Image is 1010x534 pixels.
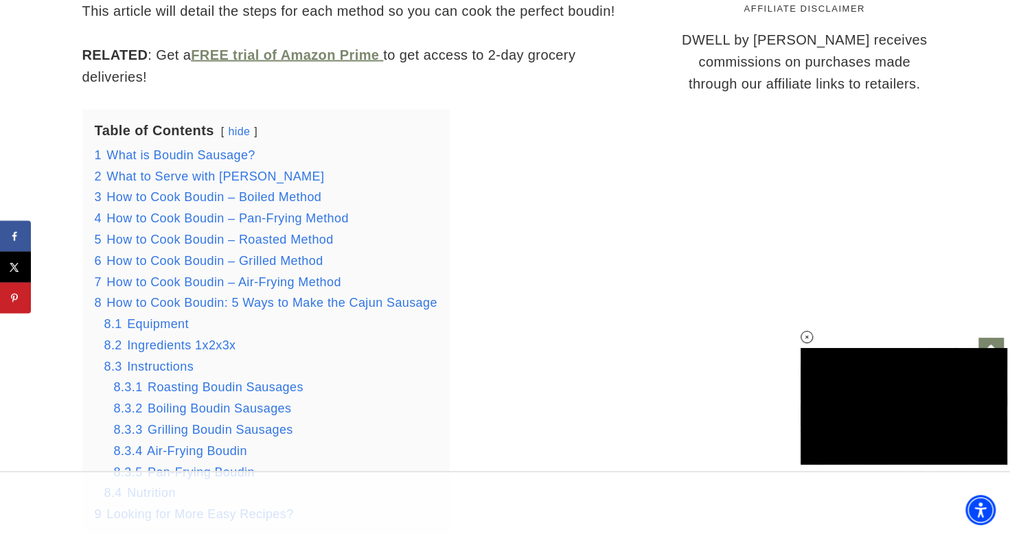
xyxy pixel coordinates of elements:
span: Grilling Boudin Sausages [148,422,293,436]
span: How to Cook Boudin – Air-Frying Method [106,275,341,288]
a: hide [228,125,250,137]
p: : Get a to get access to 2-day grocery deliveries! [82,43,633,87]
span: 6 [95,253,102,267]
p: DWELL by [PERSON_NAME] receives commissions on purchases made through our affiliate links to reta... [681,28,928,94]
span: How to Cook Boudin – Roasted Method [106,232,333,246]
span: 8.3.2 [114,401,143,415]
span: 8 [95,295,102,309]
span: How to Cook Boudin – Boiled Method [106,189,321,203]
a: 8 How to Cook Boudin: 5 Ways to Make the Cajun Sausage [95,295,437,309]
a: 4 How to Cook Boudin – Pan-Frying Method [95,211,349,224]
span: 5 [95,232,102,246]
span: Instructions [127,359,194,373]
a: 8.3 Instructions [104,359,194,373]
div: Accessibility Menu [965,495,996,525]
span: 2 [95,169,102,183]
span: 8.2 [104,338,122,351]
span: 3 [95,189,102,203]
a: Scroll to top [978,338,1003,362]
span: Roasting Boudin Sausages [148,380,303,393]
span: What to Serve with [PERSON_NAME] [106,169,324,183]
a: 3 How to Cook Boudin – Boiled Method [95,189,322,203]
span: 8.1 [104,316,122,330]
a: 6 How to Cook Boudin – Grilled Method [95,253,323,267]
a: 8.3.2 Boiling Boudin Sausages [114,401,292,415]
a: 8.1 Equipment [104,316,189,330]
span: 8.3.3 [114,422,143,436]
span: 7 [95,275,102,288]
a: FREE trial of Amazon Prime [191,47,383,62]
span: How to Cook Boudin – Grilled Method [106,253,323,267]
strong: RELATED [82,47,148,62]
a: 8.2 Ingredients 1x2x3x [104,338,236,351]
strong: FREE trial of Amazon Prime [191,47,379,62]
span: Pan-Frying Boudin [148,465,255,478]
a: 7 How to Cook Boudin – Air-Frying Method [95,275,341,288]
span: Equipment [127,316,189,330]
span: 8.3.5 [114,465,143,478]
a: 8.3.5 Pan-Frying Boudin [114,465,255,478]
span: What is Boudin Sausage? [106,148,255,161]
a: 1 What is Boudin Sausage? [95,148,255,161]
b: Table of Contents [95,122,214,137]
span: 1 [95,148,102,161]
span: 8.3.1 [114,380,143,393]
span: Air-Frying Boudin [147,443,247,457]
span: Ingredients 1x2x3x [127,338,236,351]
a: 8.3.4 Air-Frying Boudin [114,443,247,457]
span: How to Cook Boudin – Pan-Frying Method [106,211,348,224]
a: 5 How to Cook Boudin – Roasted Method [95,232,334,246]
h5: AFFILIATE DISCLAIMER [681,1,928,15]
span: 8.3 [104,359,122,373]
span: 4 [95,211,102,224]
iframe: Advertisement [801,348,1007,464]
a: 2 What to Serve with [PERSON_NAME] [95,169,325,183]
span: Boiling Boudin Sausages [148,401,291,415]
a: 8.3.1 Roasting Boudin Sausages [114,380,303,393]
a: 8.3.3 Grilling Boudin Sausages [114,422,293,436]
span: How to Cook Boudin: 5 Ways to Make the Cajun Sausage [106,295,437,309]
span: 8.3.4 [114,443,143,457]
